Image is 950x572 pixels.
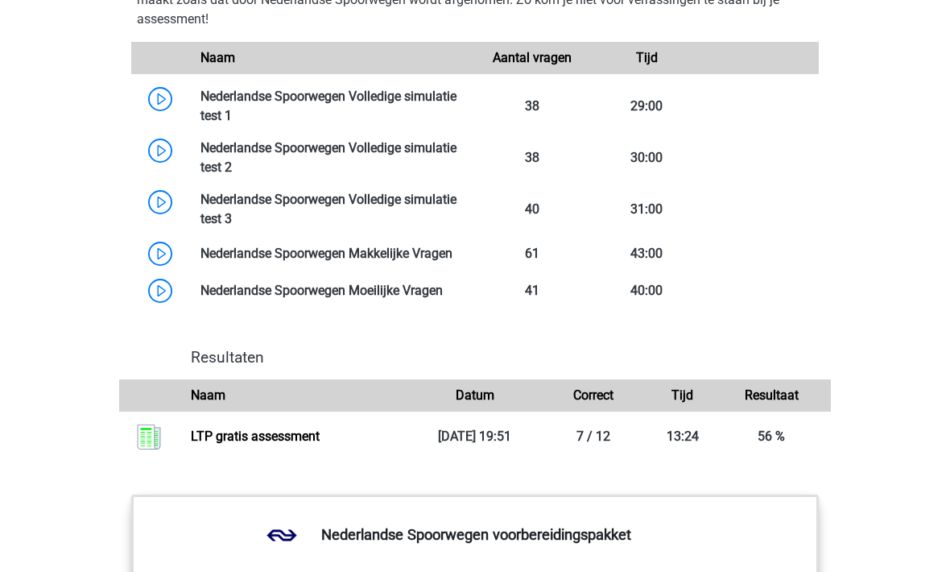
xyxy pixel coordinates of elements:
[188,244,475,263] div: Nederlandse Spoorwegen Makkelijke Vragen
[653,386,712,405] div: Tijd
[188,139,475,177] div: Nederlandse Spoorwegen Volledige simulatie test 2
[188,87,475,126] div: Nederlandse Spoorwegen Volledige simulatie test 1
[191,429,320,444] a: LTP gratis assessment
[589,48,704,68] div: Tijd
[188,281,475,301] div: Nederlandse Spoorwegen Moeilijke Vragen
[712,386,831,405] div: Resultaat
[179,386,416,405] div: Naam
[415,386,534,405] div: Datum
[188,48,475,68] div: Naam
[188,190,475,229] div: Nederlandse Spoorwegen Volledige simulatie test 3
[191,348,819,367] h4: Resultaten
[535,386,653,405] div: Correct
[475,48,589,68] div: Aantal vragen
